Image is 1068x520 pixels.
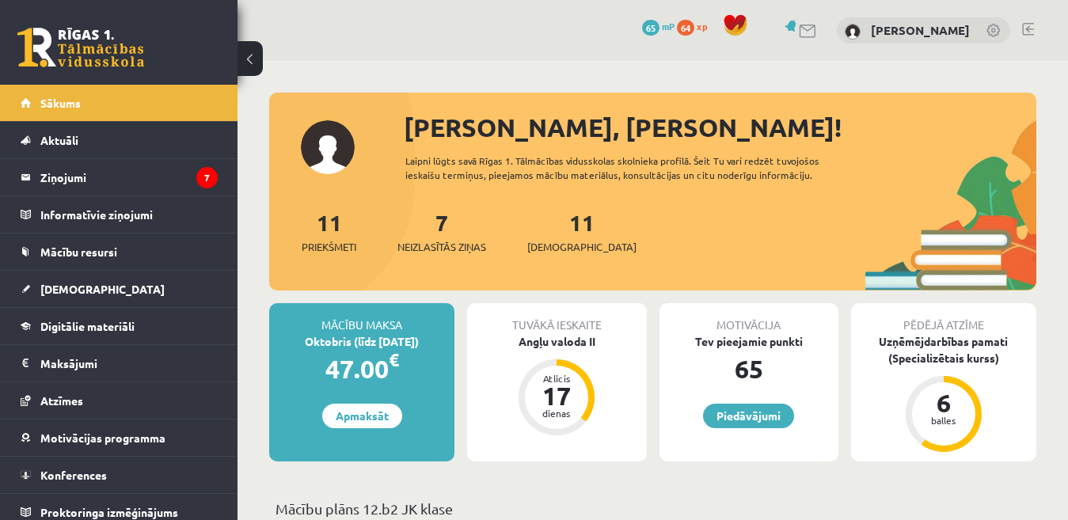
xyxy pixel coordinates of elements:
div: 17 [533,383,580,408]
span: xp [697,20,707,32]
div: dienas [533,408,580,418]
div: Oktobris (līdz [DATE]) [269,333,454,350]
i: 7 [196,167,218,188]
a: Motivācijas programma [21,419,218,456]
span: [DEMOGRAPHIC_DATA] [40,282,165,296]
div: Motivācija [659,303,838,333]
a: Maksājumi [21,345,218,381]
span: Atzīmes [40,393,83,408]
a: [PERSON_NAME] [871,22,970,38]
div: 65 [659,350,838,388]
span: Konferences [40,468,107,482]
a: Ziņojumi7 [21,159,218,195]
a: Digitālie materiāli [21,308,218,344]
a: 11[DEMOGRAPHIC_DATA] [527,208,637,255]
span: mP [662,20,675,32]
div: 47.00 [269,350,454,388]
div: Mācību maksa [269,303,454,333]
span: 64 [677,20,694,36]
span: Proktoringa izmēģinājums [40,505,178,519]
a: [DEMOGRAPHIC_DATA] [21,271,218,307]
a: Informatīvie ziņojumi [21,196,218,233]
a: Angļu valoda II Atlicis 17 dienas [467,333,646,438]
div: Pēdējā atzīme [851,303,1036,333]
span: Priekšmeti [302,239,356,255]
a: 11Priekšmeti [302,208,356,255]
a: Atzīmes [21,382,218,419]
span: Mācību resursi [40,245,117,259]
span: 65 [642,20,659,36]
a: Sākums [21,85,218,121]
span: Digitālie materiāli [40,319,135,333]
a: 65 mP [642,20,675,32]
div: Uzņēmējdarbības pamati (Specializētais kurss) [851,333,1036,366]
div: Angļu valoda II [467,333,646,350]
div: Tev pieejamie punkti [659,333,838,350]
div: Laipni lūgts savā Rīgas 1. Tālmācības vidusskolas skolnieka profilā. Šeit Tu vari redzēt tuvojošo... [405,154,865,182]
span: Neizlasītās ziņas [397,239,486,255]
div: Tuvākā ieskaite [467,303,646,333]
a: Piedāvājumi [703,404,794,428]
div: balles [920,416,967,425]
span: € [389,348,399,371]
a: Mācību resursi [21,233,218,270]
span: Aktuāli [40,133,78,147]
img: Edgars Kleinbergs [845,24,861,40]
span: Motivācijas programma [40,431,165,445]
div: Atlicis [533,374,580,383]
a: Aktuāli [21,122,218,158]
span: Sākums [40,96,81,110]
legend: Maksājumi [40,345,218,381]
a: 7Neizlasītās ziņas [397,208,486,255]
legend: Ziņojumi [40,159,218,195]
a: 64 xp [677,20,715,32]
div: 6 [920,390,967,416]
div: [PERSON_NAME], [PERSON_NAME]! [404,108,1036,146]
legend: Informatīvie ziņojumi [40,196,218,233]
span: [DEMOGRAPHIC_DATA] [527,239,637,255]
p: Mācību plāns 12.b2 JK klase [276,498,1030,519]
a: Rīgas 1. Tālmācības vidusskola [17,28,144,67]
a: Apmaksāt [322,404,402,428]
a: Konferences [21,457,218,493]
a: Uzņēmējdarbības pamati (Specializētais kurss) 6 balles [851,333,1036,454]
